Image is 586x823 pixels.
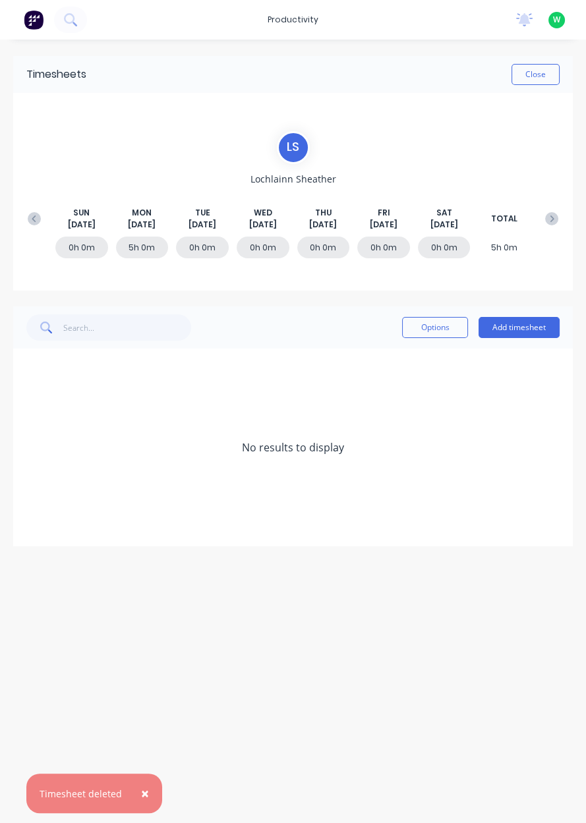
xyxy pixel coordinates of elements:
[261,10,325,30] div: productivity
[63,314,192,341] input: Search...
[370,219,397,231] span: [DATE]
[195,207,210,219] span: TUE
[237,237,289,258] div: 0h 0m
[553,14,560,26] span: W
[141,784,149,803] span: ×
[357,237,410,258] div: 0h 0m
[315,207,332,219] span: THU
[297,237,350,258] div: 0h 0m
[40,787,122,801] div: Timesheet deleted
[402,317,468,338] button: Options
[377,207,390,219] span: FRI
[491,213,517,225] span: TOTAL
[128,778,162,809] button: Close
[436,207,452,219] span: SAT
[479,317,560,338] button: Add timesheet
[418,237,471,258] div: 0h 0m
[24,10,44,30] img: Factory
[277,131,310,164] div: L S
[309,219,337,231] span: [DATE]
[68,219,96,231] span: [DATE]
[26,67,86,82] div: Timesheets
[249,219,277,231] span: [DATE]
[250,172,336,186] span: Lochlainn Sheather
[176,237,229,258] div: 0h 0m
[512,64,560,85] button: Close
[430,219,458,231] span: [DATE]
[128,219,156,231] span: [DATE]
[478,237,531,258] div: 5h 0m
[13,349,573,546] div: No results to display
[55,237,108,258] div: 0h 0m
[254,207,272,219] span: WED
[116,237,169,258] div: 5h 0m
[73,207,90,219] span: SUN
[132,207,152,219] span: MON
[189,219,216,231] span: [DATE]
